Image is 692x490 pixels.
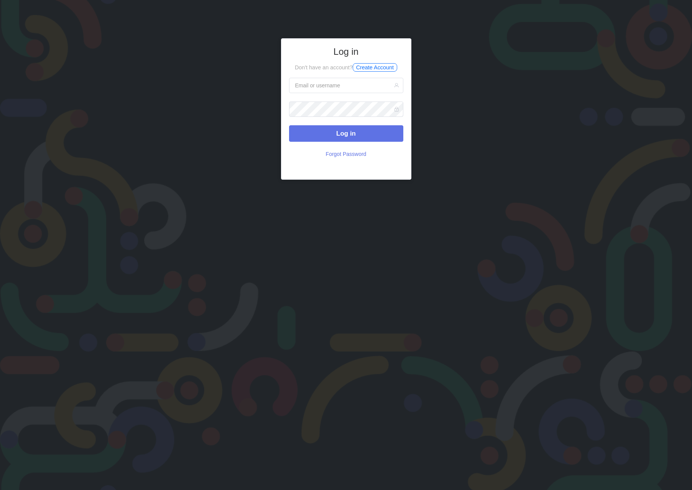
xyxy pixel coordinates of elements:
[289,64,403,72] p: Don't have an account?
[353,63,397,72] a: Create Account
[326,151,367,157] span: Forgot Password
[289,46,403,57] h2: Log in
[289,125,403,142] button: Log in with email and password
[325,146,367,162] a: Forgot Password
[677,223,692,268] iframe: Ybug feedback widget
[336,130,356,137] span: Log in
[289,78,403,93] input: Email or username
